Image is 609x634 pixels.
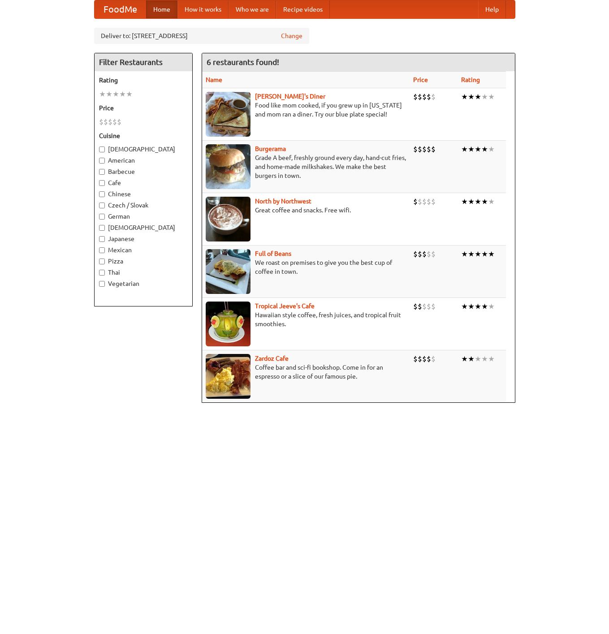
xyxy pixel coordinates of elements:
[413,354,418,364] li: $
[413,197,418,207] li: $
[413,302,418,311] li: $
[422,92,427,102] li: $
[95,53,192,71] h4: Filter Restaurants
[488,354,495,364] li: ★
[99,281,105,287] input: Vegetarian
[99,234,188,243] label: Japanese
[99,247,105,253] input: Mexican
[488,302,495,311] li: ★
[468,302,475,311] li: ★
[99,279,188,288] label: Vegetarian
[206,197,251,242] img: north.jpg
[281,31,302,40] a: Change
[108,117,112,127] li: $
[461,92,468,102] li: ★
[422,144,427,154] li: $
[94,28,309,44] div: Deliver to: [STREET_ADDRESS]
[99,191,105,197] input: Chinese
[99,169,105,175] input: Barbecue
[126,89,133,99] li: ★
[481,92,488,102] li: ★
[431,92,436,102] li: $
[413,249,418,259] li: $
[427,302,431,311] li: $
[99,212,188,221] label: German
[206,144,251,189] img: burgerama.jpg
[461,302,468,311] li: ★
[488,92,495,102] li: ★
[475,92,481,102] li: ★
[418,302,422,311] li: $
[418,249,422,259] li: $
[206,354,251,399] img: zardoz.jpg
[418,197,422,207] li: $
[488,249,495,259] li: ★
[422,249,427,259] li: $
[207,58,279,66] ng-pluralize: 6 restaurants found!
[478,0,506,18] a: Help
[431,197,436,207] li: $
[99,268,188,277] label: Thai
[481,197,488,207] li: ★
[95,0,146,18] a: FoodMe
[488,197,495,207] li: ★
[206,92,251,137] img: sallys.jpg
[255,145,286,152] b: Burgerama
[99,203,105,208] input: Czech / Slovak
[418,144,422,154] li: $
[99,156,188,165] label: American
[468,144,475,154] li: ★
[99,201,188,210] label: Czech / Slovak
[413,76,428,83] a: Price
[99,223,188,232] label: [DEMOGRAPHIC_DATA]
[206,206,406,215] p: Great coffee and snacks. Free wifi.
[431,302,436,311] li: $
[177,0,229,18] a: How it works
[106,89,112,99] li: ★
[99,76,188,85] h5: Rating
[99,158,105,164] input: American
[431,354,436,364] li: $
[475,144,481,154] li: ★
[468,249,475,259] li: ★
[99,167,188,176] label: Barbecue
[461,76,480,83] a: Rating
[255,93,325,100] a: [PERSON_NAME]'s Diner
[99,147,105,152] input: [DEMOGRAPHIC_DATA]
[146,0,177,18] a: Home
[255,355,289,362] a: Zardoz Cafe
[99,104,188,112] h5: Price
[468,354,475,364] li: ★
[481,249,488,259] li: ★
[461,354,468,364] li: ★
[475,354,481,364] li: ★
[206,311,406,328] p: Hawaiian style coffee, fresh juices, and tropical fruit smoothies.
[481,302,488,311] li: ★
[99,257,188,266] label: Pizza
[468,92,475,102] li: ★
[422,354,427,364] li: $
[413,144,418,154] li: $
[461,197,468,207] li: ★
[461,249,468,259] li: ★
[206,249,251,294] img: beans.jpg
[99,236,105,242] input: Japanese
[229,0,276,18] a: Who we are
[99,178,188,187] label: Cafe
[475,302,481,311] li: ★
[206,302,251,346] img: jeeves.jpg
[206,363,406,381] p: Coffee bar and sci-fi bookshop. Come in for an espresso or a slice of our famous pie.
[255,250,291,257] a: Full of Beans
[431,144,436,154] li: $
[427,249,431,259] li: $
[99,190,188,198] label: Chinese
[461,144,468,154] li: ★
[206,258,406,276] p: We roast on premises to give you the best cup of coffee in town.
[255,198,311,205] a: North by Northwest
[422,302,427,311] li: $
[255,302,315,310] a: Tropical Jeeve's Cafe
[475,249,481,259] li: ★
[413,92,418,102] li: $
